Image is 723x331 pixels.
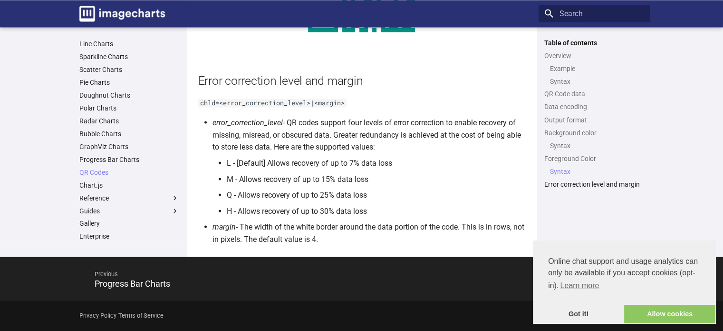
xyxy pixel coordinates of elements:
[79,6,165,21] img: logo
[79,194,179,202] label: Reference
[212,116,525,217] li: - QR codes support four levels of error correction to enable recovery of missing, misread, or obs...
[76,2,169,25] a: Image-Charts documentation
[539,5,650,22] input: Search
[544,180,644,188] a: Error correction level and margin
[79,104,179,112] a: Polar Charts
[624,305,715,324] a: allow cookies
[79,78,179,87] a: Pie Charts
[544,90,644,98] a: QR Code data
[212,222,236,231] em: margin
[544,115,644,124] a: Output format
[79,181,179,190] a: Chart.js
[362,262,627,285] span: Next
[559,279,600,293] a: learn more about cookies
[550,167,644,175] a: Syntax
[95,278,170,288] span: Progress Bar Charts
[227,205,525,217] li: H - Allows recovery of up to 30% data loss
[79,155,179,164] a: Progress Bar Charts
[544,167,644,175] nav: Foreground Color
[79,130,179,138] a: Bubble Charts
[533,241,715,323] div: cookieconsent
[79,142,179,151] a: GraphViz Charts
[79,232,179,241] a: Enterprise
[550,141,644,150] a: Syntax
[212,118,283,127] em: error_correction_level
[198,99,347,107] code: chld=<error_correction_level>|<margin>
[212,221,525,245] li: - The width of the white border around the data portion of the code. This is in rows, not in pixe...
[544,51,644,60] a: Overview
[79,65,179,74] a: Scatter Charts
[550,77,644,86] a: Syntax
[79,245,179,253] a: SDK & libraries
[79,219,179,228] a: Gallery
[79,168,179,177] a: QR Codes
[85,262,350,285] span: Previous
[539,39,650,47] label: Table of contents
[79,307,164,324] div: -
[544,141,644,150] nav: Background color
[539,39,650,189] nav: Table of contents
[227,173,525,185] li: M - Allows recovery of up to 15% data loss
[79,91,179,100] a: Doughnut Charts
[198,72,525,89] h2: Error correction level and margin
[544,64,644,86] nav: Overview
[79,311,116,319] a: Privacy Policy
[79,117,179,125] a: Radar Charts
[544,102,644,111] a: Data encoding
[79,52,179,61] a: Sparkline Charts
[544,154,644,162] a: Foreground Color
[550,64,644,73] a: Example
[79,40,179,48] a: Line Charts
[118,311,164,319] a: Terms of Service
[74,259,362,299] a: PreviousProgress Bar Charts
[227,189,525,201] li: Q - Allows recovery of up to 25% data loss
[227,157,525,169] li: L - [Default] Allows recovery of up to 7% data loss
[362,259,650,299] a: NextChart.js
[533,305,624,324] a: dismiss cookie message
[548,256,700,293] span: Online chat support and usage analytics can only be available if you accept cookies (opt-in).
[544,128,644,137] a: Background color
[79,207,179,215] label: Guides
